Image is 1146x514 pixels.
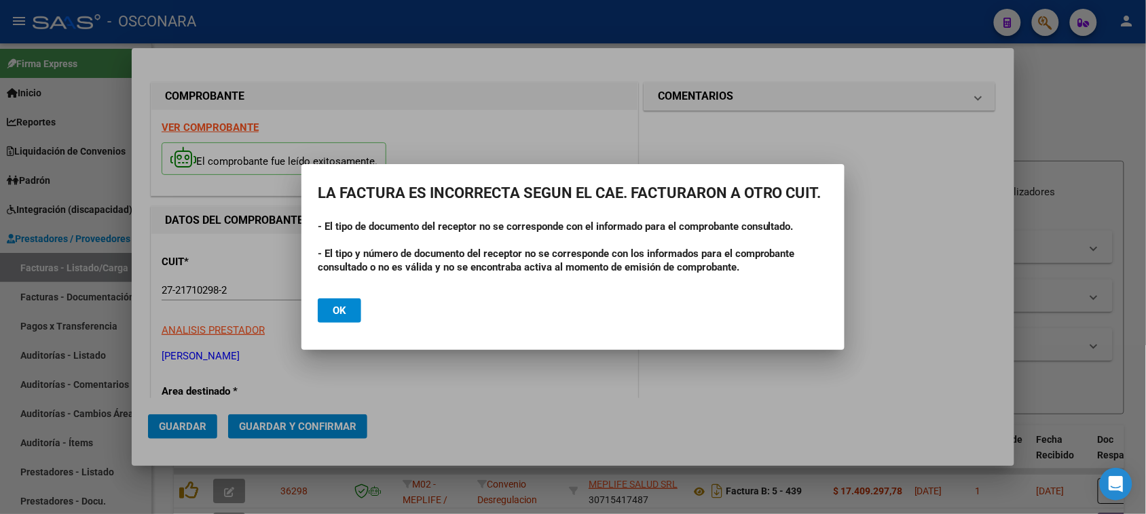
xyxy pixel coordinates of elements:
strong: - El tipo de documento del receptor no se corresponde con el informado para el comprobante consul... [318,220,794,233]
button: Ok [318,298,361,323]
span: Ok [333,304,346,317]
h2: LA FACTURA ES INCORRECTA SEGUN EL CAE. FACTURARON A OTRO CUIT. [318,180,828,206]
div: Open Intercom Messenger [1100,468,1132,500]
strong: - El tipo y número de documento del receptor no se corresponde con los informados para el comprob... [318,248,795,273]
